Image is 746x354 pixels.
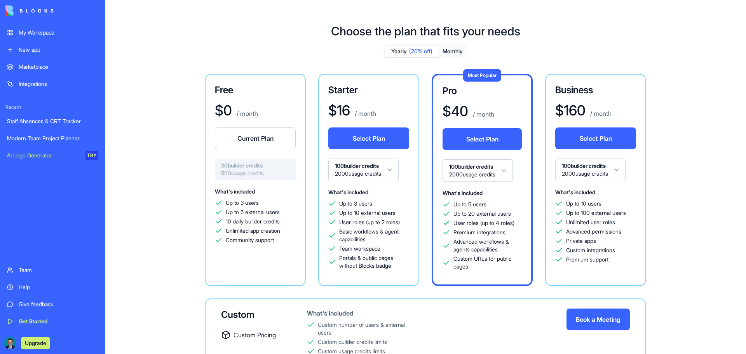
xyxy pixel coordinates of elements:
[318,321,415,337] div: Custom number of users & external users
[339,245,380,253] span: Team workspace
[566,218,615,226] span: Unlimited user roles
[2,42,103,58] a: New app
[19,80,98,88] div: Integrations
[215,188,255,195] span: What's included
[339,218,400,226] span: User roles (up to 2 roles)
[453,228,505,236] span: Premium integrations
[2,262,103,278] a: Team
[4,337,16,349] img: ACg8ocIWlyrQpyC9rYw-i5p2BYllzGazdWR06BEnwygcaoTbuhncZJth=s96-c
[331,24,520,38] h1: Choose the plan that fits your needs
[2,296,103,312] a: Give feedback
[226,199,259,207] span: Up to 3 users
[453,219,514,227] span: User roles (up to 4 roles)
[339,228,409,243] span: Basic workflows & agent capabilities
[19,266,98,274] div: Team
[353,109,376,118] p: / month
[339,254,409,270] span: Portals & public pages without Blocks badge
[566,246,615,254] span: Custom integrations
[409,47,432,55] span: (20% off)
[2,148,103,163] a: AI Logo GeneratorTRY
[443,103,468,119] h1: $ 40
[7,117,98,125] div: Staff Absences & CRT Tracker
[443,85,522,97] h3: Pro
[85,151,98,160] div: TRY
[19,283,98,291] div: Help
[566,200,601,208] span: Up to 10 users
[215,103,232,118] h1: $ 0
[226,236,274,244] span: Community support
[566,309,630,330] button: Book a Meeting
[453,238,522,253] span: Advanced workflows & agents capabilities
[307,309,415,318] div: What's included
[328,127,409,149] button: Select Plan
[328,84,409,96] h3: Starter
[221,309,282,321] div: Custom
[7,134,98,142] div: Modern Team Project Planner
[328,189,368,195] span: What's included
[443,128,522,150] button: Select Plan
[566,256,608,263] span: Premium support
[235,109,258,118] p: / month
[215,84,296,96] h3: Free
[566,228,621,235] span: Advanced permissions
[21,337,50,349] button: Upgrade
[555,103,586,118] h1: $ 160
[439,46,466,57] button: Monthly
[468,72,497,78] span: Most Popular
[5,5,54,16] img: logo
[2,314,103,329] a: Get Started
[2,104,103,110] span: Recent
[19,300,98,308] div: Give feedback
[471,110,494,119] p: / month
[453,255,522,270] span: Custom URLs for public pages
[2,113,103,129] a: Staff Absences & CRT Tracker
[339,209,396,217] span: Up to 10 external users
[226,227,280,235] span: Unlimited app creation
[19,46,98,54] div: New app
[555,127,636,149] button: Select Plan
[7,152,80,159] div: AI Logo Generator
[589,109,612,118] p: / month
[21,339,50,347] a: Upgrade
[221,169,289,177] span: 500 usage credits
[566,237,596,245] span: Private apps
[2,131,103,146] a: Modern Team Project Planner
[226,218,280,225] span: 10 daily builder credits
[318,338,387,346] div: Custom builder credits limits
[226,208,280,216] span: Up to 5 external users
[215,127,296,149] button: Current Plan
[19,29,98,37] div: My Workspace
[19,317,98,325] div: Get Started
[453,210,511,218] span: Up to 20 external users
[2,59,103,75] a: Marketplace
[555,84,636,96] h3: Business
[2,279,103,295] a: Help
[221,162,289,169] span: 20 builder credits
[19,63,98,71] div: Marketplace
[2,25,103,40] a: My Workspace
[385,46,439,57] button: Yearly
[339,200,372,208] span: Up to 3 users
[555,189,595,195] span: What's included
[566,209,626,217] span: Up to 100 external users
[2,76,103,92] a: Integrations
[328,103,350,118] h1: $ 16
[234,330,276,340] span: Custom Pricing
[453,201,486,208] span: Up to 5 users
[443,190,483,196] span: What's included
